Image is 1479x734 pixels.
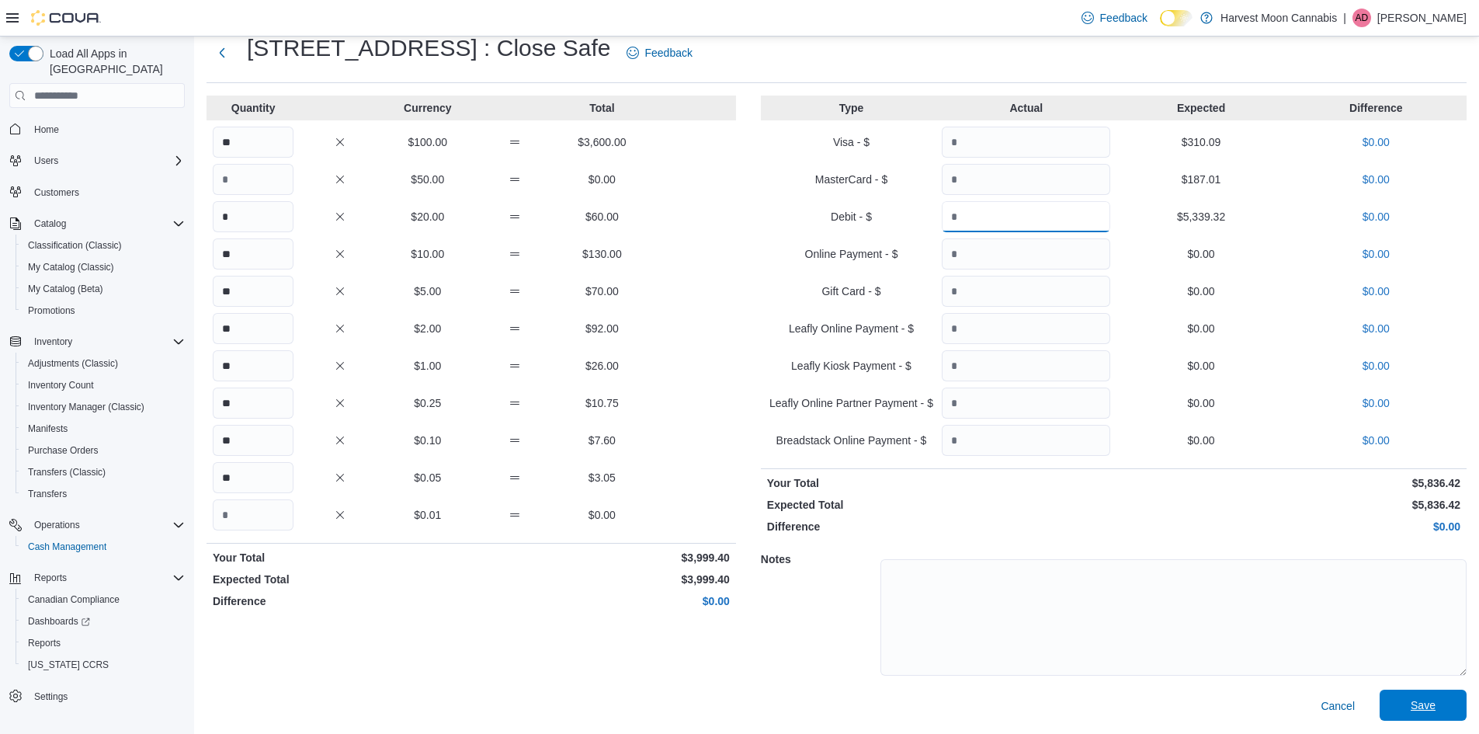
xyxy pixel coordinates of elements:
[16,235,191,256] button: Classification (Classic)
[213,350,293,381] input: Quantity
[767,100,936,116] p: Type
[1116,358,1285,374] p: $0.00
[213,313,293,344] input: Quantity
[387,172,468,187] p: $50.00
[767,395,936,411] p: Leafly Online Partner Payment - $
[213,550,468,565] p: Your Total
[942,388,1110,419] input: Quantity
[1160,10,1193,26] input: Dark Mode
[22,537,185,556] span: Cash Management
[16,632,191,654] button: Reports
[207,37,238,68] button: Next
[28,183,85,202] a: Customers
[767,519,1111,534] p: Difference
[1343,9,1346,27] p: |
[561,172,642,187] p: $0.00
[22,441,185,460] span: Purchase Orders
[1116,395,1285,411] p: $0.00
[28,488,67,500] span: Transfers
[942,238,1110,270] input: Quantity
[3,567,191,589] button: Reports
[1292,172,1460,187] p: $0.00
[561,209,642,224] p: $60.00
[213,462,293,493] input: Quantity
[28,183,185,202] span: Customers
[22,485,185,503] span: Transfers
[16,300,191,322] button: Promotions
[28,615,90,628] span: Dashboards
[22,301,82,320] a: Promotions
[387,209,468,224] p: $20.00
[767,321,936,336] p: Leafly Online Payment - $
[22,280,109,298] a: My Catalog (Beta)
[34,572,67,584] span: Reports
[387,321,468,336] p: $2.00
[1100,10,1147,26] span: Feedback
[1292,395,1460,411] p: $0.00
[767,284,936,299] p: Gift Card - $
[645,45,693,61] span: Feedback
[28,466,106,478] span: Transfers (Classic)
[1116,172,1285,187] p: $187.01
[22,485,73,503] a: Transfers
[1116,497,1460,513] p: $5,836.42
[1292,134,1460,150] p: $0.00
[22,441,105,460] a: Purchase Orders
[28,569,185,587] span: Reports
[942,425,1110,456] input: Quantity
[22,301,185,320] span: Promotions
[1160,26,1161,27] span: Dark Mode
[28,239,122,252] span: Classification (Classic)
[942,313,1110,344] input: Quantity
[247,33,611,64] h1: [STREET_ADDRESS] : Close Safe
[561,358,642,374] p: $26.00
[3,685,191,708] button: Settings
[942,127,1110,158] input: Quantity
[28,423,68,435] span: Manifests
[3,117,191,140] button: Home
[561,134,642,150] p: $3,600.00
[28,357,118,370] span: Adjustments (Classic)
[213,499,293,530] input: Quantity
[22,590,126,609] a: Canadian Compliance
[28,687,185,706] span: Settings
[767,433,936,448] p: Breadstack Online Payment - $
[28,214,72,233] button: Catalog
[28,659,109,671] span: [US_STATE] CCRS
[28,119,185,138] span: Home
[22,634,67,652] a: Reports
[942,100,1110,116] p: Actual
[22,354,185,373] span: Adjustments (Classic)
[22,463,112,482] a: Transfers (Classic)
[767,172,936,187] p: MasterCard - $
[1116,209,1285,224] p: $5,339.32
[22,398,185,416] span: Inventory Manager (Classic)
[3,331,191,353] button: Inventory
[387,507,468,523] p: $0.01
[1314,691,1361,722] button: Cancel
[1116,284,1285,299] p: $0.00
[213,425,293,456] input: Quantity
[22,537,113,556] a: Cash Management
[1116,321,1285,336] p: $0.00
[767,246,936,262] p: Online Payment - $
[28,516,185,534] span: Operations
[34,519,80,531] span: Operations
[474,593,730,609] p: $0.00
[474,572,730,587] p: $3,999.40
[16,418,191,440] button: Manifests
[387,246,468,262] p: $10.00
[16,589,191,611] button: Canadian Compliance
[387,100,468,116] p: Currency
[387,134,468,150] p: $100.00
[942,350,1110,381] input: Quantity
[16,278,191,300] button: My Catalog (Beta)
[22,236,185,255] span: Classification (Classic)
[22,656,115,674] a: [US_STATE] CCRS
[387,358,468,374] p: $1.00
[1116,475,1460,491] p: $5,836.42
[16,440,191,461] button: Purchase Orders
[3,213,191,235] button: Catalog
[474,550,730,565] p: $3,999.40
[1292,358,1460,374] p: $0.00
